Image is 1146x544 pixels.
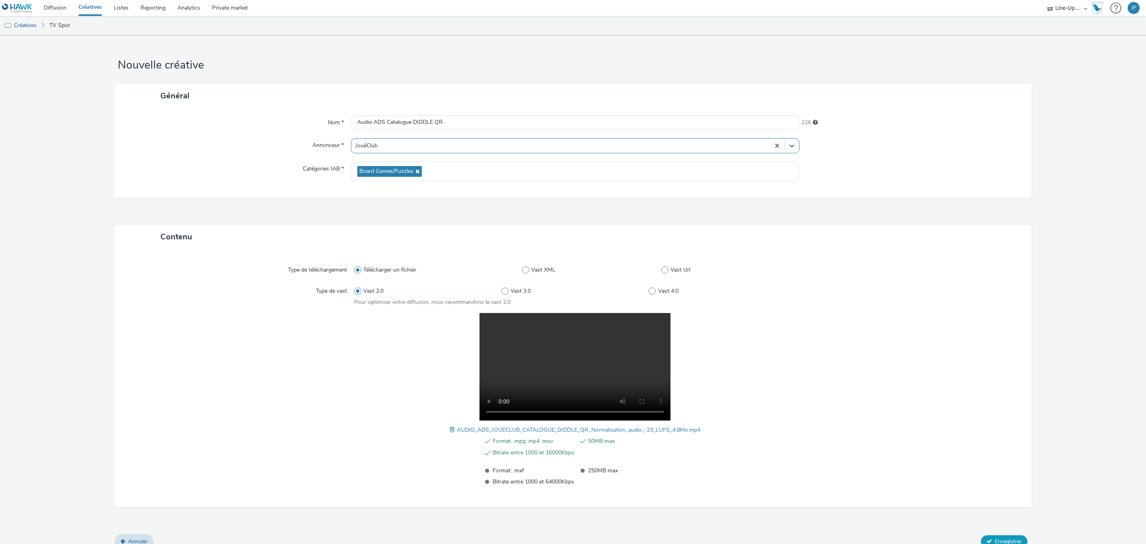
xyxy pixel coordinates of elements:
[4,22,12,30] img: tv
[354,298,511,306] span: Pour optimiser votre diffusion, nous recommandons le vast 2.0
[493,466,574,475] span: Format: .mxf
[670,266,690,274] span: Vast Url
[493,448,574,458] span: Bitrate entre 1000 et 16000Kbps
[531,266,555,274] span: Vast XML
[160,90,189,101] span: Général
[325,115,347,127] label: Nom *
[813,119,818,127] div: 255 caractères maximum
[511,287,531,295] span: Vast 3.0
[115,58,1031,73] h1: Nouvelle créative
[493,436,574,446] span: Format: .mpg .mp4 .mov
[359,168,413,175] span: Board Games/Puzzles
[363,287,384,295] span: Vast 2.0
[588,466,670,475] span: 250MB max
[801,119,811,127] span: 226
[1091,2,1106,14] a: Hawk Academy
[658,287,678,295] span: Vast 4.0
[300,162,347,173] label: Catégories IAB *
[1091,2,1103,14] img: Hawk Academy
[457,426,700,434] span: AUDIO_ADS_JOUECLUB_CATALOGUE_DIDDLE_QR_Normalisation_audio_-23_LUFS_4.8Mo.mp4
[2,3,33,13] img: undefined Logo
[45,16,74,35] a: TV Spot
[363,266,416,274] span: Télécharger un fichier
[1131,2,1136,14] div: JF
[285,263,350,274] label: Type de téléchargement
[309,138,347,149] label: Annonceur *
[351,115,799,129] input: Nom
[493,477,574,486] span: Bitrate entre 1000 et 64000Kbps
[313,284,350,295] label: Type de vast
[160,231,192,242] span: Contenu
[588,436,670,446] span: 50MB max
